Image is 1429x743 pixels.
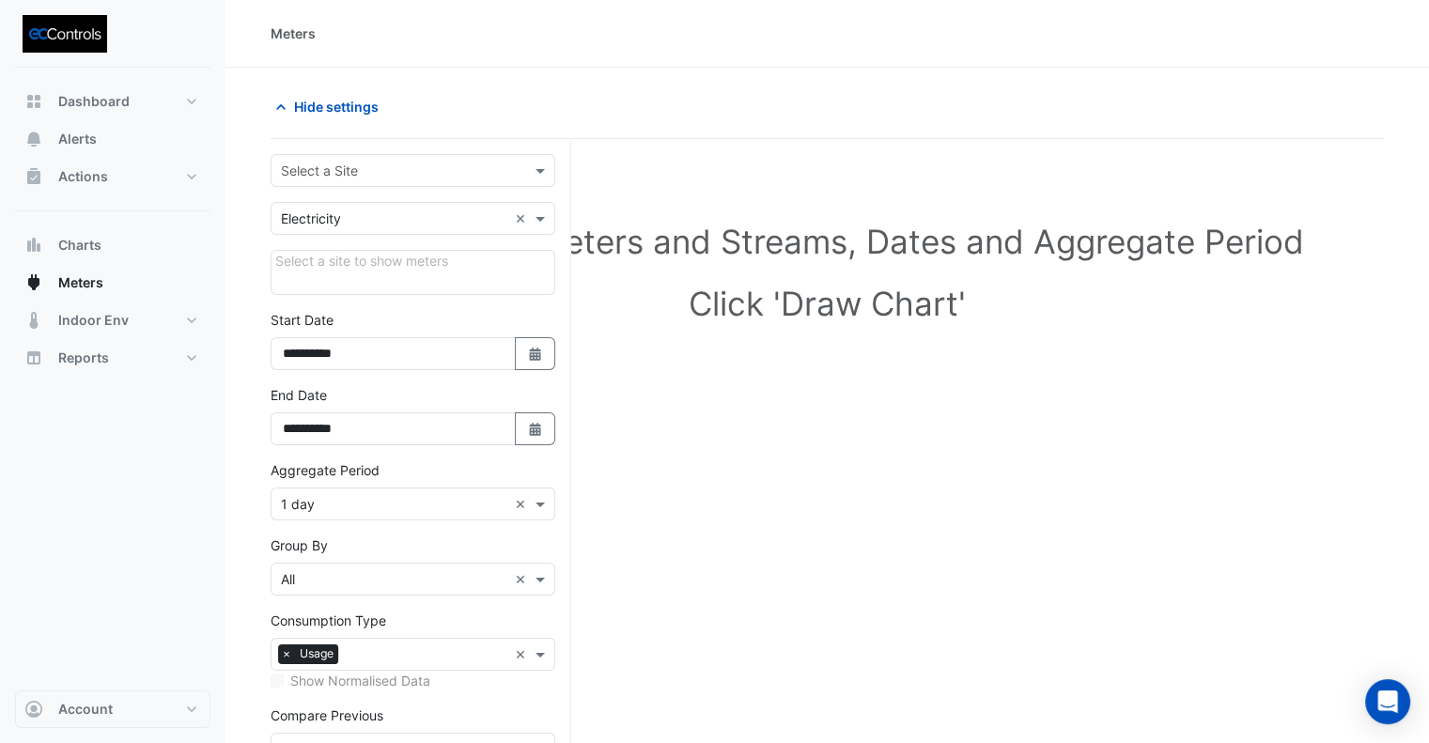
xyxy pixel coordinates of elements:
[15,226,210,264] button: Charts
[294,97,379,116] span: Hide settings
[271,705,383,725] label: Compare Previous
[271,460,380,480] label: Aggregate Period
[290,671,430,690] label: Show Normalised Data
[15,120,210,158] button: Alerts
[271,671,555,690] div: Select meters or streams to enable normalisation
[278,644,295,663] span: ×
[24,348,43,367] app-icon: Reports
[15,264,210,302] button: Meters
[271,310,334,330] label: Start Date
[271,23,316,43] div: Meters
[301,284,1354,323] h1: Click 'Draw Chart'
[15,690,210,728] button: Account
[58,348,109,367] span: Reports
[24,273,43,292] app-icon: Meters
[301,222,1354,261] h1: Select Site, Meters and Streams, Dates and Aggregate Period
[271,90,391,123] button: Hide settings
[24,92,43,111] app-icon: Dashboard
[24,236,43,255] app-icon: Charts
[271,385,327,405] label: End Date
[15,302,210,339] button: Indoor Env
[24,311,43,330] app-icon: Indoor Env
[24,167,43,186] app-icon: Actions
[295,644,338,663] span: Usage
[24,130,43,148] app-icon: Alerts
[527,346,544,362] fa-icon: Select Date
[515,209,531,228] span: Clear
[58,700,113,719] span: Account
[271,611,386,630] label: Consumption Type
[58,311,129,330] span: Indoor Env
[527,421,544,437] fa-icon: Select Date
[1365,679,1410,724] div: Open Intercom Messenger
[15,158,210,195] button: Actions
[15,339,210,377] button: Reports
[515,494,531,514] span: Clear
[515,644,531,664] span: Clear
[271,250,555,295] div: Click Update or Cancel in Details panel
[58,130,97,148] span: Alerts
[515,569,531,589] span: Clear
[15,83,210,120] button: Dashboard
[58,273,103,292] span: Meters
[58,167,108,186] span: Actions
[271,535,328,555] label: Group By
[23,15,107,53] img: Company Logo
[58,92,130,111] span: Dashboard
[58,236,101,255] span: Charts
